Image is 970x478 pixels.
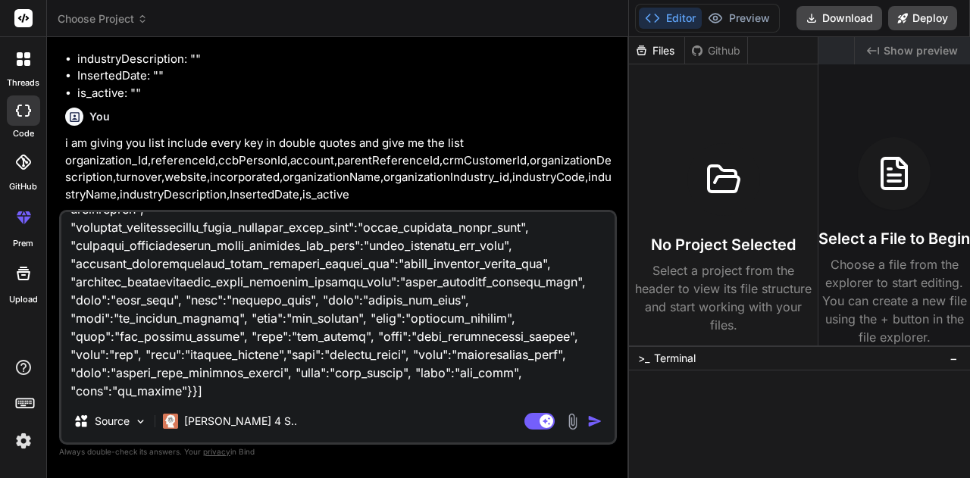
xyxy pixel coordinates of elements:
div: Files [629,43,684,58]
li: InsertedDate: "" [77,67,614,85]
div: Github [685,43,747,58]
span: Terminal [654,351,696,366]
img: settings [11,428,36,454]
p: Always double-check its answers. Your in Bind [59,445,617,459]
span: privacy [203,447,230,456]
img: Claude 4 Sonnet [163,414,178,429]
button: Preview [702,8,776,29]
span: − [950,351,958,366]
label: threads [7,77,39,89]
li: industryDescription: "" [77,51,614,68]
label: GitHub [9,180,37,193]
img: attachment [564,413,581,430]
p: Source [95,414,130,429]
button: − [947,346,961,370]
p: Select a project from the header to view its file structure and start working with your files. [635,261,812,334]
textarea: [{"lorem": "Ipsumdolorsita", "consect": {"adipisci_elitseddoeiusm_temporincididu":"utlaboreetdo_m... [61,212,615,400]
h3: Select a File to Begin [818,228,970,249]
p: [PERSON_NAME] 4 S.. [184,414,297,429]
span: >_ [638,351,649,366]
img: icon [587,414,602,429]
label: prem [13,237,33,250]
h3: No Project Selected [651,234,796,255]
h6: You [89,109,110,124]
label: code [13,127,34,140]
p: i am giving you list include every key in double quotes and give me the list organization_Id,refe... [65,135,614,203]
span: Choose Project [58,11,148,27]
p: Choose a file from the explorer to start editing. You can create a new file using the + button in... [818,255,970,346]
button: Editor [639,8,702,29]
button: Download [796,6,882,30]
span: Show preview [884,43,958,58]
label: Upload [9,293,38,306]
img: Pick Models [134,415,147,428]
button: Deploy [888,6,957,30]
li: is_active: "" [77,85,614,102]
